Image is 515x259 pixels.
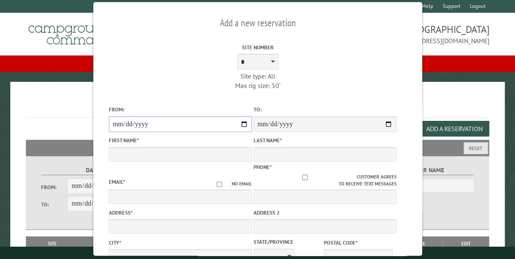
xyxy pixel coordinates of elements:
label: To: [253,106,396,113]
input: No email [206,182,231,187]
h2: Add a new reservation [109,15,406,31]
th: Site [30,236,75,251]
label: City [109,239,252,247]
button: Add a Reservation [419,121,489,136]
div: Max rig size: 50' [186,81,329,90]
button: Reset [464,142,488,154]
h2: Filters [26,140,490,155]
label: Email [109,178,125,185]
img: Campground Commander [26,16,129,48]
label: Last Name [253,136,396,144]
label: Site Number [186,44,329,51]
label: Address [109,209,252,217]
label: State/Province [253,238,322,246]
th: Dates [75,236,134,251]
label: First Name [109,136,252,144]
label: Dates [41,166,148,175]
h1: Reservations [26,95,490,118]
label: Phone [253,164,271,171]
div: Site type: All [186,72,329,81]
label: Address 2 [253,209,396,217]
label: From: [41,183,68,191]
th: Edit [443,236,489,251]
label: To: [41,201,68,208]
label: Customer agrees to receive text messages [253,173,396,187]
label: No email [206,180,252,187]
label: From: [109,106,252,113]
label: Postal Code [323,239,392,247]
input: Customer agrees to receive text messages [254,175,356,180]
